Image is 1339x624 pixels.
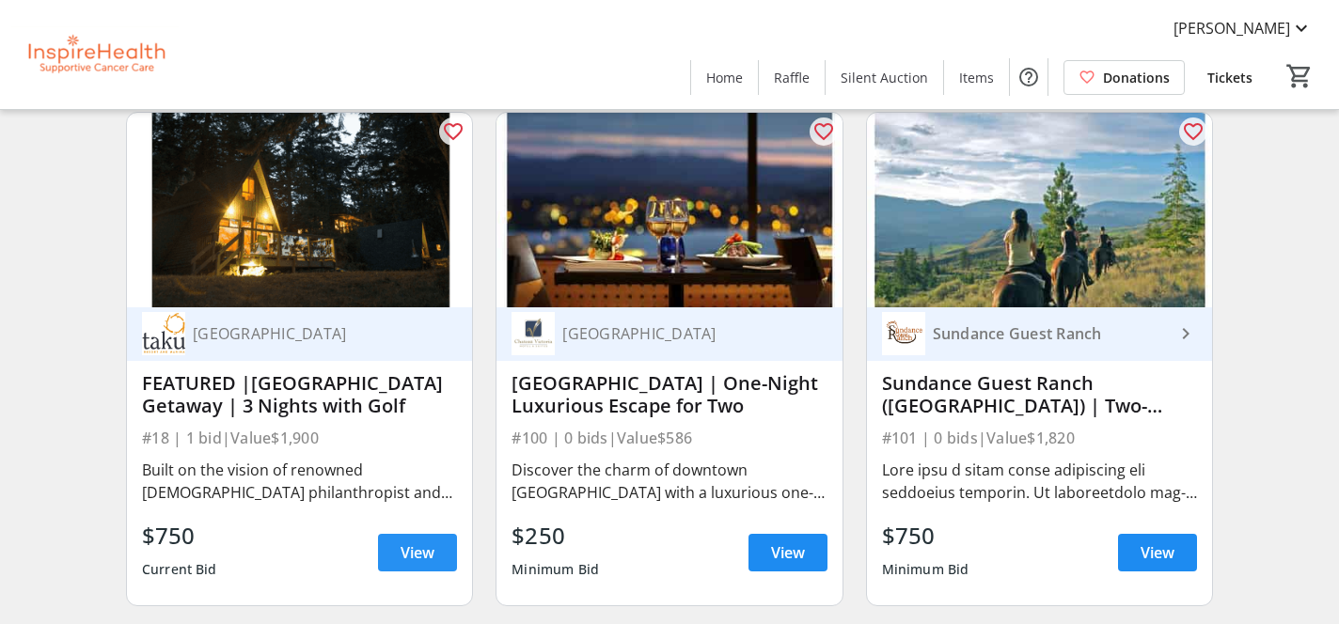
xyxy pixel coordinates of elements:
[691,60,758,95] a: Home
[944,60,1009,95] a: Items
[11,8,179,101] img: InspireHealth Supportive Cancer Care's Logo
[1174,322,1197,345] mat-icon: keyboard_arrow_right
[774,68,810,87] span: Raffle
[882,519,969,553] div: $750
[759,60,825,95] a: Raffle
[867,113,1212,307] img: Sundance Guest Ranch (Ashcroft) | Two-Night Getaway for 2
[1283,59,1316,93] button: Cart
[1141,541,1174,564] span: View
[812,120,835,143] mat-icon: favorite_outline
[142,553,217,586] div: Current Bid
[142,312,185,355] img: Taku Resort and Marina
[882,553,969,586] div: Minimum Bid
[512,553,599,586] div: Minimum Bid
[1010,58,1048,96] button: Help
[841,68,928,87] span: Silent Auction
[1192,60,1268,95] a: Tickets
[1207,68,1252,87] span: Tickets
[512,459,827,504] div: Discover the charm of downtown [GEOGRAPHIC_DATA] with a luxurious one-night stay in a spacious on...
[882,372,1197,417] div: Sundance Guest Ranch ([GEOGRAPHIC_DATA]) | Two-Night Getaway for 2
[771,541,805,564] span: View
[882,425,1197,451] div: #101 | 0 bids | Value $1,820
[512,425,827,451] div: #100 | 0 bids | Value $586
[401,541,434,564] span: View
[1063,60,1185,95] a: Donations
[1182,120,1205,143] mat-icon: favorite_outline
[442,120,465,143] mat-icon: favorite_outline
[959,68,994,87] span: Items
[378,534,457,571] a: View
[142,519,217,553] div: $750
[127,113,472,307] img: FEATURED |Taku Resort Beachhouse Getaway | 3 Nights with Golf
[142,372,457,417] div: FEATURED |[GEOGRAPHIC_DATA] Getaway | 3 Nights with Golf
[555,324,804,343] div: [GEOGRAPHIC_DATA]
[1103,68,1170,87] span: Donations
[706,68,743,87] span: Home
[925,324,1174,343] div: Sundance Guest Ranch
[496,113,842,307] img: Chateau Victoria Hotel & Suites | One-Night Luxurious Escape for Two
[867,307,1212,361] a: Sundance Guest RanchSundance Guest Ranch
[1158,13,1328,43] button: [PERSON_NAME]
[185,324,434,343] div: [GEOGRAPHIC_DATA]
[142,459,457,504] div: Built on the vision of renowned [DEMOGRAPHIC_DATA] philanthropist and social innovator [PERSON_NA...
[1174,17,1290,39] span: [PERSON_NAME]
[512,519,599,553] div: $250
[512,372,827,417] div: [GEOGRAPHIC_DATA] | One-Night Luxurious Escape for Two
[748,534,827,571] a: View
[826,60,943,95] a: Silent Auction
[512,312,555,355] img: Chateau Victoria Hotel & Suites
[1118,534,1197,571] a: View
[882,459,1197,504] div: Lore ipsu d sitam conse adipiscing eli seddoeius temporin. Ut laboreetdolo mag-aliquaeni adminimv...
[882,312,925,355] img: Sundance Guest Ranch
[142,425,457,451] div: #18 | 1 bid | Value $1,900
